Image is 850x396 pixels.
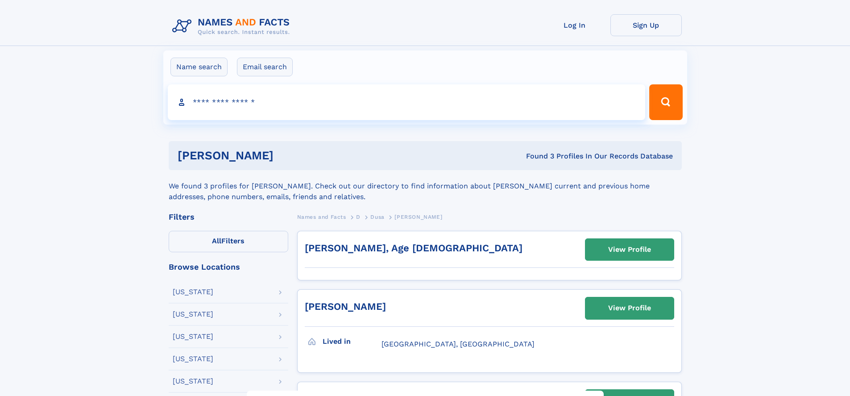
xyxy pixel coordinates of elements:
[169,14,297,38] img: Logo Names and Facts
[173,355,213,363] div: [US_STATE]
[608,239,651,260] div: View Profile
[370,211,384,222] a: Dusa
[356,214,361,220] span: D
[169,213,288,221] div: Filters
[169,263,288,271] div: Browse Locations
[400,151,673,161] div: Found 3 Profiles In Our Records Database
[170,58,228,76] label: Name search
[394,214,442,220] span: [PERSON_NAME]
[169,231,288,252] label: Filters
[381,340,535,348] span: [GEOGRAPHIC_DATA], [GEOGRAPHIC_DATA]
[237,58,293,76] label: Email search
[212,237,221,245] span: All
[539,14,610,36] a: Log In
[585,297,674,319] a: View Profile
[168,84,646,120] input: search input
[356,211,361,222] a: D
[649,84,682,120] button: Search Button
[608,298,651,318] div: View Profile
[370,214,384,220] span: Dusa
[173,311,213,318] div: [US_STATE]
[610,14,682,36] a: Sign Up
[173,288,213,296] div: [US_STATE]
[173,333,213,340] div: [US_STATE]
[178,150,400,161] h1: [PERSON_NAME]
[323,334,381,349] h3: Lived in
[169,170,682,202] div: We found 3 profiles for [PERSON_NAME]. Check out our directory to find information about [PERSON_...
[585,239,674,260] a: View Profile
[305,242,522,254] a: [PERSON_NAME], Age [DEMOGRAPHIC_DATA]
[305,301,386,312] a: [PERSON_NAME]
[173,378,213,385] div: [US_STATE]
[297,211,346,222] a: Names and Facts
